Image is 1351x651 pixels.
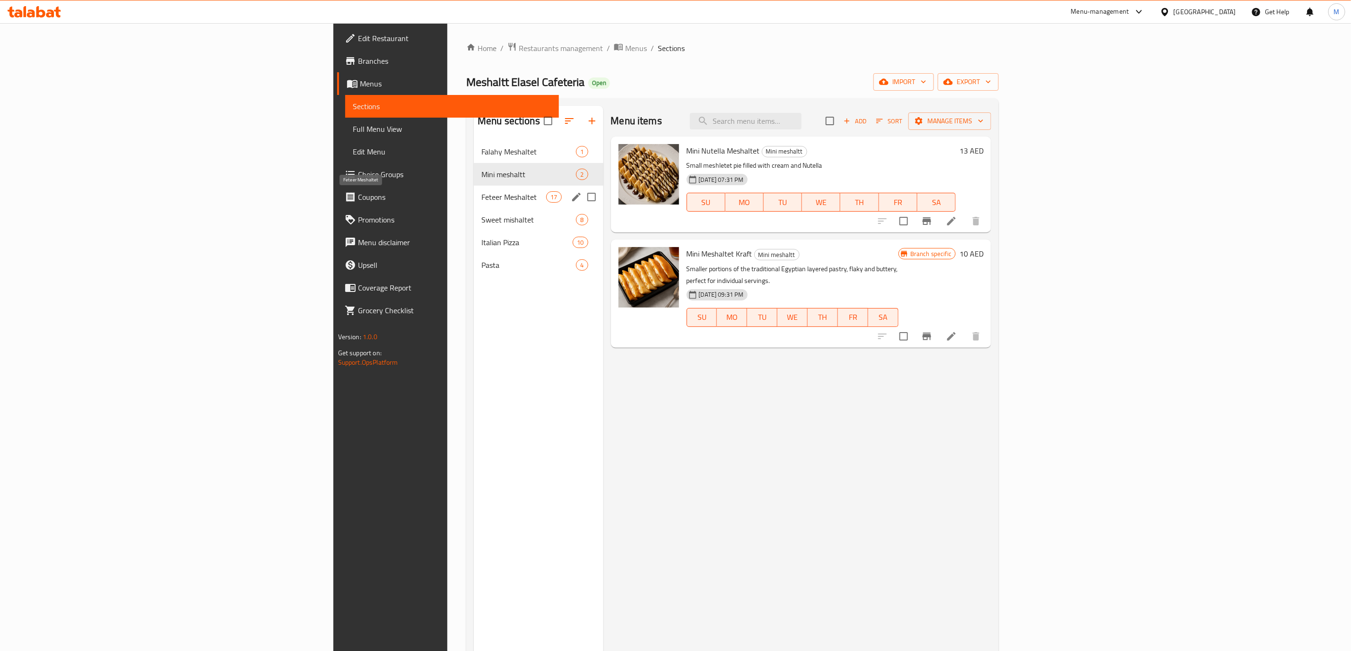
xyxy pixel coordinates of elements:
button: FR [838,308,868,327]
span: Mini meshaltt [762,146,807,157]
span: Upsell [358,259,551,271]
div: [GEOGRAPHIC_DATA] [1174,7,1236,17]
span: Select to update [894,211,914,231]
div: Menu-management [1071,6,1129,17]
span: Mini Meshaltet Kraft [687,247,752,261]
span: TU [751,310,774,324]
p: Small meshletet pie filled with cream and Nutella [687,160,956,171]
button: delete [965,210,987,232]
span: M [1334,7,1340,17]
button: Add section [581,110,603,132]
span: Coverage Report [358,282,551,293]
div: items [546,191,561,203]
div: Feteer Meshaltet17edit [474,186,603,208]
span: Menu disclaimer [358,237,551,248]
div: items [573,237,588,248]
span: import [881,76,926,88]
span: FR [883,196,914,209]
span: Sweet mishaltet [481,214,576,225]
span: Select section [820,111,840,131]
span: Coupons [358,191,551,203]
span: Pasta [481,259,576,271]
h2: Menu items [611,114,662,128]
div: Sweet mishaltet8 [474,208,603,231]
button: MO [725,193,764,212]
span: Meshaltt Elasel Cafeteria [466,71,584,93]
div: items [576,214,588,225]
span: Open [588,79,610,87]
span: Manage items [916,115,984,127]
h6: 10 AED [959,247,984,260]
span: Falahy Meshaltet [481,146,576,157]
span: Version: [338,331,361,343]
div: Open [588,77,610,89]
span: Sort [876,116,902,127]
span: 1 [576,147,587,156]
div: items [576,259,588,271]
button: SU [687,308,717,327]
img: Mini Nutella Meshaltet [619,144,679,205]
input: search [690,113,802,129]
span: SA [872,310,895,324]
span: Menus [360,78,551,89]
span: Select to update [894,326,914,346]
span: Add [842,116,868,127]
a: Branches [337,50,559,72]
button: Branch-specific-item [915,325,938,348]
button: WE [802,193,840,212]
span: MO [721,310,743,324]
button: SA [917,193,956,212]
button: FR [879,193,917,212]
a: Promotions [337,208,559,231]
span: Menus [625,43,647,54]
a: Menus [614,42,647,54]
span: TH [844,196,875,209]
a: Edit menu item [946,331,957,342]
span: 10 [573,238,587,247]
span: TH [811,310,834,324]
span: Edit Menu [353,146,551,157]
span: Choice Groups [358,169,551,180]
div: Mini meshaltt [762,146,807,157]
button: Add [840,114,870,128]
button: SA [868,308,898,327]
span: 8 [576,215,587,224]
span: FR [842,310,864,324]
a: Upsell [337,254,559,276]
span: Add item [840,114,870,128]
a: Support.OpsPlatform [338,356,398,368]
button: delete [965,325,987,348]
div: Falahy Meshaltet1 [474,140,603,163]
div: items [576,146,588,157]
span: Select all sections [538,111,558,131]
span: Branch specific [906,249,955,258]
a: Grocery Checklist [337,299,559,322]
a: Edit Menu [345,140,559,163]
a: Sections [345,95,559,118]
span: Restaurants management [519,43,603,54]
nav: Menu sections [474,137,603,280]
nav: breadcrumb [466,42,999,54]
span: [DATE] 07:31 PM [695,175,748,184]
span: Edit Restaurant [358,33,551,44]
span: Feteer Meshaltet [481,191,546,203]
button: export [938,73,999,91]
span: SU [691,196,722,209]
h6: 13 AED [959,144,984,157]
span: export [945,76,991,88]
a: Coupons [337,186,559,208]
li: / [607,43,610,54]
a: Edit Restaurant [337,27,559,50]
span: Branches [358,55,551,67]
span: 17 [547,193,561,202]
span: Italian Pizza [481,237,573,248]
span: Mini meshaltt [481,169,576,180]
a: Coverage Report [337,276,559,299]
span: Sort items [870,114,908,128]
p: Smaller portions of the traditional Egyptian layered pastry, flaky and buttery, perfect for indiv... [687,263,898,287]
